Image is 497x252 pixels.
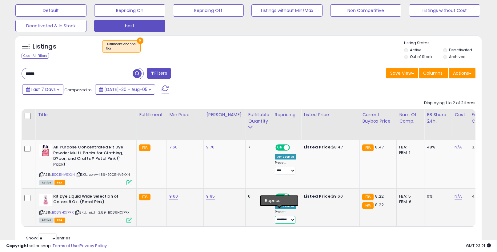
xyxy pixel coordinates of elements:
[362,144,374,151] small: FBA
[53,243,79,249] a: Terms of Use
[275,161,296,175] div: Preset:
[6,243,107,249] div: seller snap | |
[276,145,284,150] span: ON
[410,47,421,53] label: Active
[455,193,462,199] a: N/A
[275,210,296,224] div: Preset:
[248,144,267,150] div: 7
[275,203,296,209] div: Amazon AI
[427,112,449,124] div: BB Share 24h.
[39,194,52,206] img: 418Q0XYtN8L._SL40_.jpg
[33,42,56,51] h5: Listings
[53,144,128,169] b: All Purpose Concentrated Rit Dye Powder Multi-Packs for Clothing, D?cor, and Crafts ? Petal Pink ...
[399,199,419,205] div: FBM: 6
[74,210,130,215] span: | SKU: mich-2.89-B089HX7PFX
[22,53,49,59] div: Clear All Filters
[137,37,143,44] button: ×
[289,145,299,150] span: OFF
[419,68,448,78] button: Columns
[275,154,296,159] div: Amazon AI
[54,180,65,185] span: FBA
[26,235,70,241] span: Show: entries
[472,194,493,199] div: 4.15
[248,194,267,199] div: 6
[424,100,475,106] div: Displaying 1 to 2 of 2 items
[423,70,443,76] span: Columns
[304,112,357,118] div: Listed Price
[409,4,480,17] button: Listings without Cost
[95,84,155,95] button: [DATE]-30 - Aug-05
[472,144,493,150] div: 3.68
[206,112,243,118] div: [PERSON_NAME]
[39,144,132,184] div: ASIN:
[38,112,134,118] div: Title
[251,4,323,17] button: Listings without Min/Max
[15,4,86,17] button: Default
[206,193,215,199] a: 9.95
[139,112,164,118] div: Fulfillment
[80,243,107,249] a: Privacy Policy
[275,112,299,118] div: Repricing
[39,194,132,222] div: ASIN:
[330,4,401,17] button: Non Competitive
[54,218,65,223] span: FBA
[304,144,355,150] div: $8.47
[399,144,419,150] div: FBA: 1
[386,68,418,78] button: Save View
[375,144,384,150] span: 8.47
[22,84,63,95] button: Last 7 Days
[399,112,422,124] div: Num of Comp.
[173,4,244,17] button: Repricing Off
[399,150,419,156] div: FBM: 1
[276,194,284,199] span: ON
[147,68,171,79] button: Filters
[362,112,394,124] div: Current Buybox Price
[106,46,137,51] div: fba
[39,180,54,185] span: All listings currently available for purchase on Amazon
[410,54,432,59] label: Out of Stock
[404,40,482,46] p: Listing States:
[248,112,269,124] div: Fulfillable Quantity
[52,210,74,215] a: B089HX7PFX
[455,112,467,118] div: Cost
[472,112,495,124] div: Fulfillment Cost
[104,86,147,93] span: [DATE]-30 - Aug-05
[106,42,137,51] span: Fulfillment channel :
[362,202,374,209] small: FBA
[139,144,150,151] small: FBA
[76,172,130,177] span: | SKU: conv-1.86-B0CRHV9XXH
[39,144,52,157] img: 51YT2x1rwBL._SL40_.jpg
[466,243,491,249] span: 2025-08-16 23:21 GMT
[289,194,299,199] span: OFF
[449,68,475,78] button: Actions
[399,194,419,199] div: FBA: 5
[304,193,332,199] b: Listed Price:
[31,86,56,93] span: Last 7 Days
[362,194,374,200] small: FBA
[39,218,54,223] span: All listings currently available for purchase on Amazon
[206,144,214,150] a: 9.70
[427,194,447,199] div: 0%
[64,87,93,93] span: Compared to:
[455,144,462,150] a: N/A
[139,194,150,200] small: FBA
[449,47,472,53] label: Deactivated
[169,193,178,199] a: 9.60
[53,194,128,207] b: Rit Dye Liquid Wide Selection of Colors 8 Oz. (Petal Pink)
[169,112,201,118] div: Min Price
[304,144,332,150] b: Listed Price:
[169,144,178,150] a: 7.60
[52,172,75,177] a: B0CRHV9XXH
[94,20,165,32] button: best
[449,54,466,59] label: Archived
[15,20,86,32] button: Deactivated & In Stock
[375,193,384,199] span: 8.22
[375,202,384,208] span: 8.22
[94,4,165,17] button: Repricing On
[304,194,355,199] div: $9.60
[6,243,29,249] strong: Copyright
[427,144,447,150] div: 48%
